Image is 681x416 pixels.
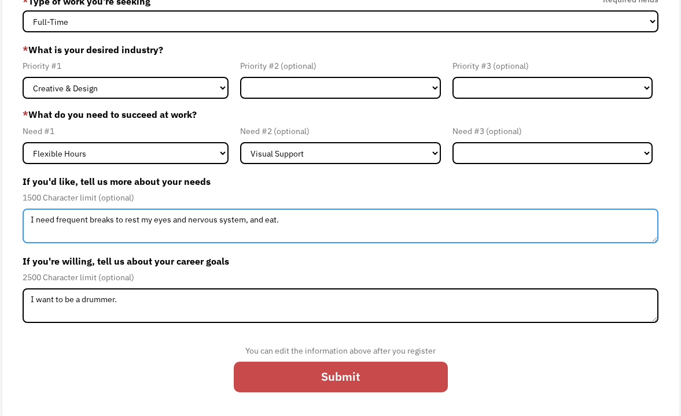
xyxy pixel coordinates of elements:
[23,191,658,205] div: 1500 Character limit (optional)
[452,124,653,138] div: Need #3 (optional)
[240,124,440,138] div: Need #2 (optional)
[234,362,448,392] input: Submit
[23,270,658,284] div: 2500 Character limit (optional)
[23,59,229,73] div: Priority #1
[23,252,658,270] label: If you're willing, tell us about your career goals
[452,59,653,73] div: Priority #3 (optional)
[240,59,440,73] div: Priority #2 (optional)
[23,124,229,138] div: Need #1
[234,344,448,358] div: You can edit the information above after you register
[23,40,658,59] label: What is your desired industry?
[23,172,658,191] label: If you'd like, tell us more about your needs
[23,107,658,121] label: What do you need to succeed at work?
